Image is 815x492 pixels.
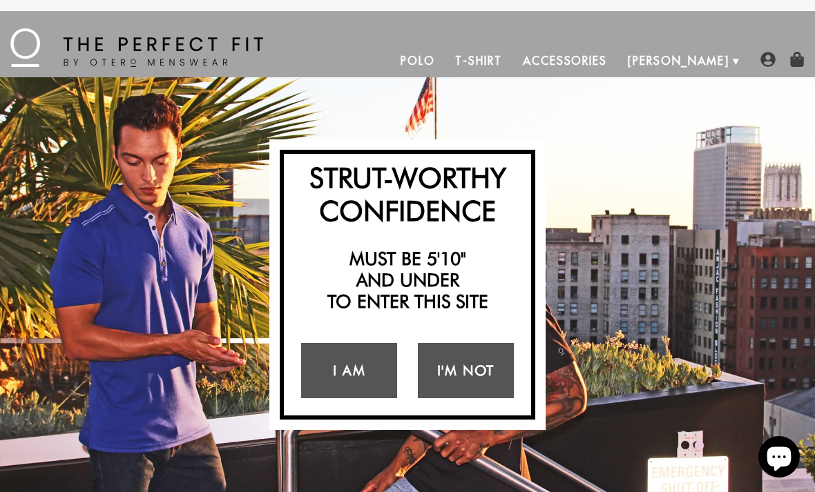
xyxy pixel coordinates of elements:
[10,28,263,67] img: The Perfect Fit - by Otero Menswear - Logo
[291,161,524,227] h2: Strut-Worthy Confidence
[760,52,776,67] img: user-account-icon.png
[418,343,514,398] a: I'm Not
[617,44,740,77] a: [PERSON_NAME]
[390,44,445,77] a: Polo
[301,343,397,398] a: I Am
[754,436,804,481] inbox-online-store-chat: Shopify online store chat
[512,44,617,77] a: Accessories
[789,52,805,67] img: shopping-bag-icon.png
[291,248,524,313] h2: Must be 5'10" and under to enter this site
[445,44,512,77] a: T-Shirt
